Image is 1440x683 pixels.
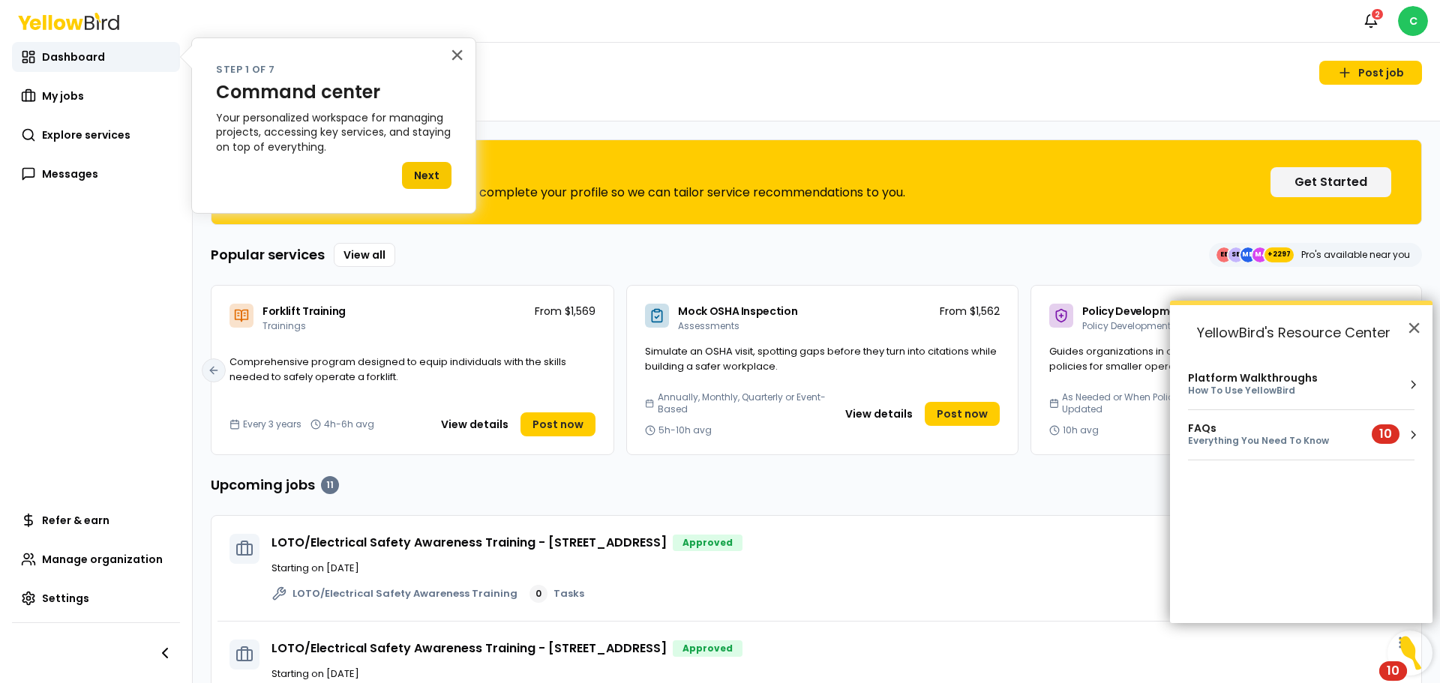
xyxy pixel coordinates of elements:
[12,583,180,613] a: Settings
[1252,247,1267,262] span: MJ
[1216,247,1231,262] span: EE
[1188,385,1318,397] div: How To Use YellowBird
[289,163,905,175] h3: Complete Your Profile
[1228,247,1243,262] span: SB
[658,391,830,415] span: Annually, Monthly, Quarterly or Event-Based
[678,319,739,332] span: Assessments
[1398,6,1428,36] span: C
[262,319,306,332] span: Trainings
[42,166,98,181] span: Messages
[532,417,583,432] span: Post now
[42,88,84,103] span: My jobs
[673,535,742,551] div: Approved
[520,412,595,436] a: Post now
[1270,167,1391,197] button: Get Started
[432,412,517,436] button: View details
[243,418,301,430] span: Every 3 years
[216,111,451,155] p: Your personalized workspace for managing projects, accessing key services, and staying on top of ...
[271,561,1403,576] p: Starting on [DATE]
[450,43,464,67] button: Close
[940,304,1000,319] p: From $1,562
[324,418,374,430] span: 4h-6h avg
[229,355,566,384] span: Comprehensive program designed to equip individuals with the skills needed to safely operate a fo...
[402,162,451,189] button: Next
[529,585,547,603] div: 0
[211,475,339,496] h3: Upcoming jobs
[42,513,109,528] span: Refer & earn
[1188,372,1318,385] div: Platform Walkthroughs
[658,424,712,436] span: 5h-10h avg
[673,640,742,657] div: Approved
[645,344,997,373] span: Simulate an OSHA visit, spotting gaps before they turn into citations while building a safer work...
[1240,247,1255,262] span: MB
[12,544,180,574] a: Manage organization
[42,49,105,64] span: Dashboard
[1387,631,1432,676] button: Open Resource Center, 10 new notifications
[529,585,584,603] a: 0Tasks
[292,586,517,601] span: LOTO/Electrical Safety Awareness Training
[216,62,451,78] p: Step 1 of 7
[211,244,325,265] h3: Popular services
[211,139,1422,225] div: Complete Your ProfileFor a better experience, please complete your profile so we can tailor servi...
[211,79,1422,103] h1: Welcome
[216,82,451,103] p: Command center
[1062,391,1234,415] span: As Needed or When Policies Are Updated
[271,640,667,657] a: LOTO/Electrical Safety Awareness Training - [STREET_ADDRESS]
[12,159,180,189] a: Messages
[321,476,339,494] div: 11
[1370,7,1384,21] div: 2
[1407,316,1421,340] button: Close
[937,406,988,421] span: Post now
[42,552,163,567] span: Manage organization
[1267,247,1291,262] span: +2297
[334,243,395,267] a: View all
[1319,61,1422,85] a: Post job
[271,667,1403,682] p: Starting on [DATE]
[42,127,130,142] span: Explore services
[12,81,180,111] a: My jobs
[12,42,180,72] a: Dashboard
[42,591,89,606] span: Settings
[535,304,595,319] p: From $1,569
[1188,422,1359,435] div: FAQs
[1063,424,1099,436] span: 10h avg
[1049,344,1384,373] span: Guides organizations in creating and refining basic workplace safety policies for smaller operati...
[925,402,1000,426] a: Post now
[836,402,922,426] button: View details
[289,184,905,202] p: For a better experience, please complete your profile so we can tailor service recommendations to...
[1170,301,1432,623] div: Resource Center
[1356,6,1386,36] button: 2
[1170,305,1432,360] h2: YellowBird's Resource Center
[262,304,346,319] span: Forklift Training
[12,120,180,150] a: Explore services
[1082,319,1171,332] span: Policy Development
[1082,304,1318,319] span: Policy Development (Small Scope - 10 Hours)
[678,304,797,319] span: Mock OSHA Inspection
[271,534,667,551] a: LOTO/Electrical Safety Awareness Training - [STREET_ADDRESS]
[1301,249,1410,261] p: Pro's available near you
[12,505,180,535] a: Refer & earn
[1188,435,1359,448] div: Everything You Need To Know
